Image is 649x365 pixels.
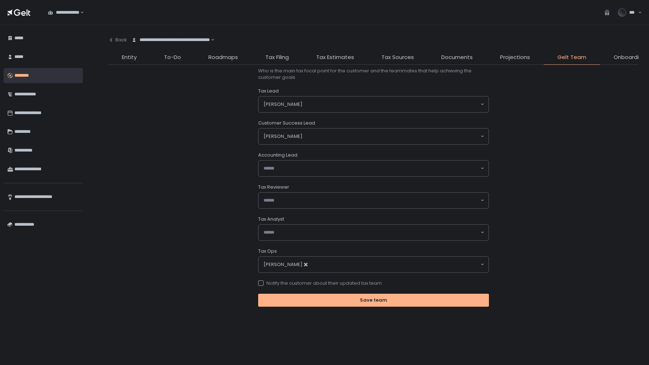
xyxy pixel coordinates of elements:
[258,248,277,254] span: Tax Ops
[108,32,127,48] button: Back
[258,294,489,307] button: Save team
[264,165,480,172] input: Search for option
[360,297,387,303] div: Save team
[264,197,480,204] input: Search for option
[258,216,284,222] span: Tax Analyst
[43,5,84,20] div: Search for option
[264,229,480,236] input: Search for option
[381,53,414,62] span: Tax Sources
[259,96,489,112] div: Search for option
[259,129,489,144] div: Search for option
[264,133,303,140] span: [PERSON_NAME]
[441,53,473,62] span: Documents
[258,184,289,190] span: Tax Reviewer
[164,53,181,62] span: To-Do
[265,53,289,62] span: Tax Filing
[304,263,308,266] button: Deselect Rivka Kalmowicz
[108,37,127,43] div: Back
[259,193,489,208] div: Search for option
[264,101,303,108] span: [PERSON_NAME]
[122,53,137,62] span: Entity
[303,101,480,108] input: Search for option
[500,53,530,62] span: Projections
[208,53,238,62] span: Roadmaps
[316,53,354,62] span: Tax Estimates
[258,88,279,94] span: Tax Lead
[259,257,489,272] div: Search for option
[614,53,645,62] span: Onboarding
[79,9,80,16] input: Search for option
[264,261,315,268] span: [PERSON_NAME]
[258,120,315,126] span: Customer Success Lead
[303,133,480,140] input: Search for option
[258,68,489,81] span: Who is the main tax focal point for the customer and the teammates that help achieving the custom...
[258,152,297,158] span: Accounting Lead
[259,225,489,240] div: Search for option
[127,32,215,48] div: Search for option
[259,161,489,176] div: Search for option
[557,53,586,62] span: Gelt Team
[315,261,480,268] input: Search for option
